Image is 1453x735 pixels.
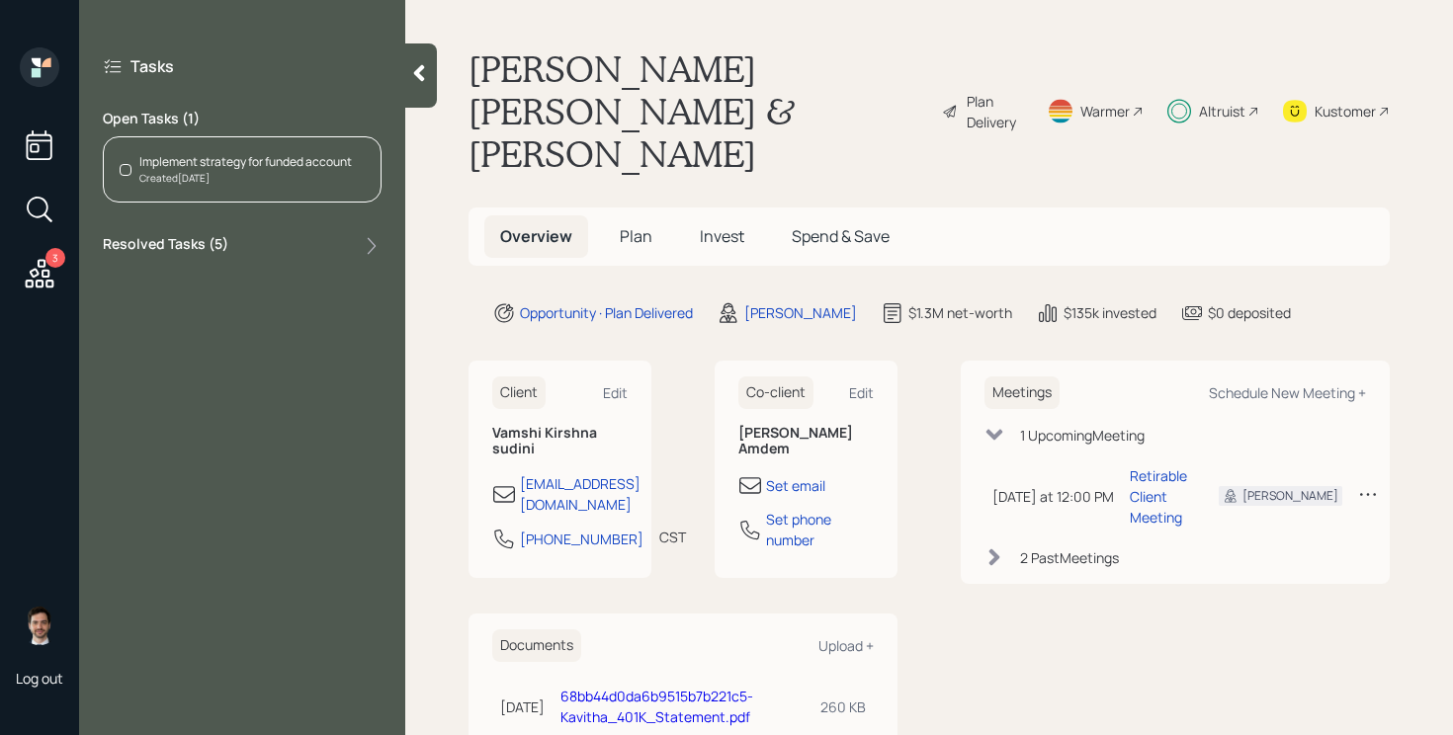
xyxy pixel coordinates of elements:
div: Log out [16,669,63,688]
div: 260 KB [820,696,866,717]
div: [EMAIL_ADDRESS][DOMAIN_NAME] [520,473,641,515]
span: Spend & Save [792,225,890,247]
div: Plan Delivery [967,91,1023,132]
div: Set email [766,475,825,496]
div: 1 Upcoming Meeting [1020,425,1145,446]
h6: Documents [492,629,581,662]
div: Kustomer [1315,101,1376,122]
div: [DATE] at 12:00 PM [992,486,1114,507]
div: [PERSON_NAME] [1242,487,1338,505]
h6: [PERSON_NAME] Amdem [738,425,874,458]
label: Open Tasks ( 1 ) [103,109,382,128]
h6: Vamshi Kirshna sudini [492,425,628,458]
div: [PERSON_NAME] [744,302,857,323]
label: Tasks [130,55,174,77]
div: Implement strategy for funded account [139,153,352,171]
div: [DATE] [500,696,545,717]
div: 3 [45,248,65,268]
div: $0 deposited [1208,302,1291,323]
div: [PHONE_NUMBER] [520,529,643,549]
div: Edit [603,383,628,402]
a: 68bb44d0da6b9515b7b221c5-Kavitha_401K_Statement.pdf [560,687,753,726]
h6: Client [492,376,546,409]
div: Altruist [1199,101,1245,122]
div: 2 Past Meeting s [1020,547,1119,568]
div: Upload + [818,636,874,655]
span: Overview [500,225,572,247]
div: CST [659,527,686,547]
div: $135k invested [1064,302,1156,323]
div: Schedule New Meeting + [1209,383,1366,402]
label: Resolved Tasks ( 5 ) [103,234,228,258]
div: Set phone number [766,509,874,550]
h6: Meetings [984,376,1060,409]
div: Edit [849,383,874,402]
span: Invest [700,225,744,247]
div: Created [DATE] [139,171,352,186]
div: Warmer [1080,101,1130,122]
h1: [PERSON_NAME] [PERSON_NAME] & [PERSON_NAME] [469,47,926,176]
span: Plan [620,225,652,247]
div: $1.3M net-worth [908,302,1012,323]
div: Retirable Client Meeting [1130,465,1187,528]
div: Opportunity · Plan Delivered [520,302,693,323]
h6: Co-client [738,376,813,409]
img: jonah-coleman-headshot.png [20,606,59,645]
